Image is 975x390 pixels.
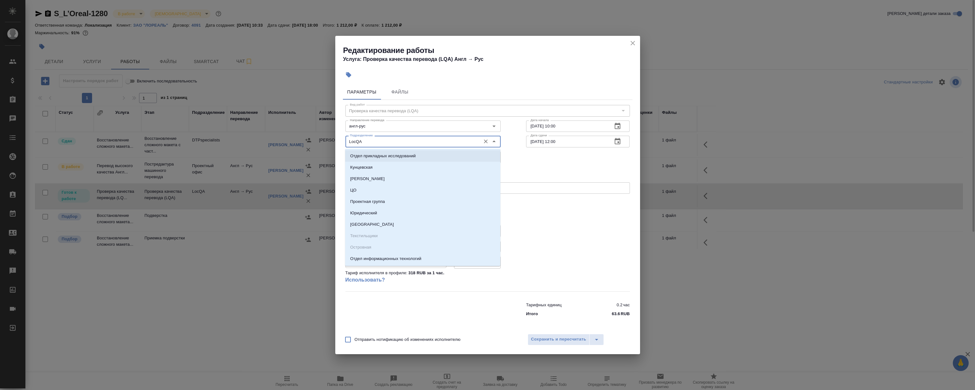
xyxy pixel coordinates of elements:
[350,187,357,193] p: ЦО
[350,210,377,216] p: Юридический
[490,137,498,146] button: Close
[350,176,385,182] p: [PERSON_NAME]
[623,302,630,308] p: час
[526,311,538,317] p: Итого
[343,45,640,55] h2: Редактирование работы
[350,221,394,228] p: [GEOGRAPHIC_DATA]
[355,336,461,343] span: Отправить нотификацию об изменениях исполнителю
[628,38,638,48] button: close
[350,198,385,205] p: Проектная группа
[612,311,620,317] p: 63.6
[345,270,408,276] p: Тариф исполнителя в профиле:
[408,270,444,276] p: 318 RUB за 1 час .
[528,334,604,345] div: split button
[347,88,377,96] span: Параметры
[342,68,356,82] button: Добавить тэг
[385,88,415,96] span: Файлы
[528,334,590,345] button: Сохранить и пересчитать
[345,276,501,284] a: Использовать?
[531,336,586,343] span: Сохранить и пересчитать
[526,302,562,308] p: Тарифных единиц
[617,302,622,308] p: 0.2
[621,311,630,317] p: RUB
[481,137,490,146] button: Очистить
[350,164,373,171] p: Кунцевская
[343,55,640,63] h4: Услуга: Проверка качества перевода (LQA) Англ → Рус
[350,256,421,262] p: Отдел информационных технологий
[490,122,498,131] button: Open
[350,153,416,159] p: Отдел прикладных исследований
